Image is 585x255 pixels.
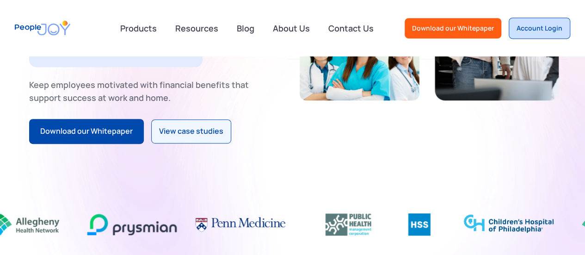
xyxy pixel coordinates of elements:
a: View case studies [151,119,231,143]
a: Contact Us [323,18,379,38]
div: Download our Whitepaper [40,125,133,137]
div: Products [115,19,162,37]
a: Blog [231,18,260,38]
a: Account Login [509,18,570,39]
img: Retain-Employees-PeopleJoy [300,17,419,100]
div: Download our Whitepaper [412,24,494,33]
div: View case studies [159,125,223,137]
a: home [15,15,70,41]
a: Resources [170,18,224,38]
a: Download our Whitepaper [405,18,501,38]
a: Download our Whitepaper [29,119,144,144]
div: Keep employees motivated with financial benefits that support success at work and home. [29,78,257,104]
div: Account Login [517,24,562,33]
a: About Us [267,18,315,38]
